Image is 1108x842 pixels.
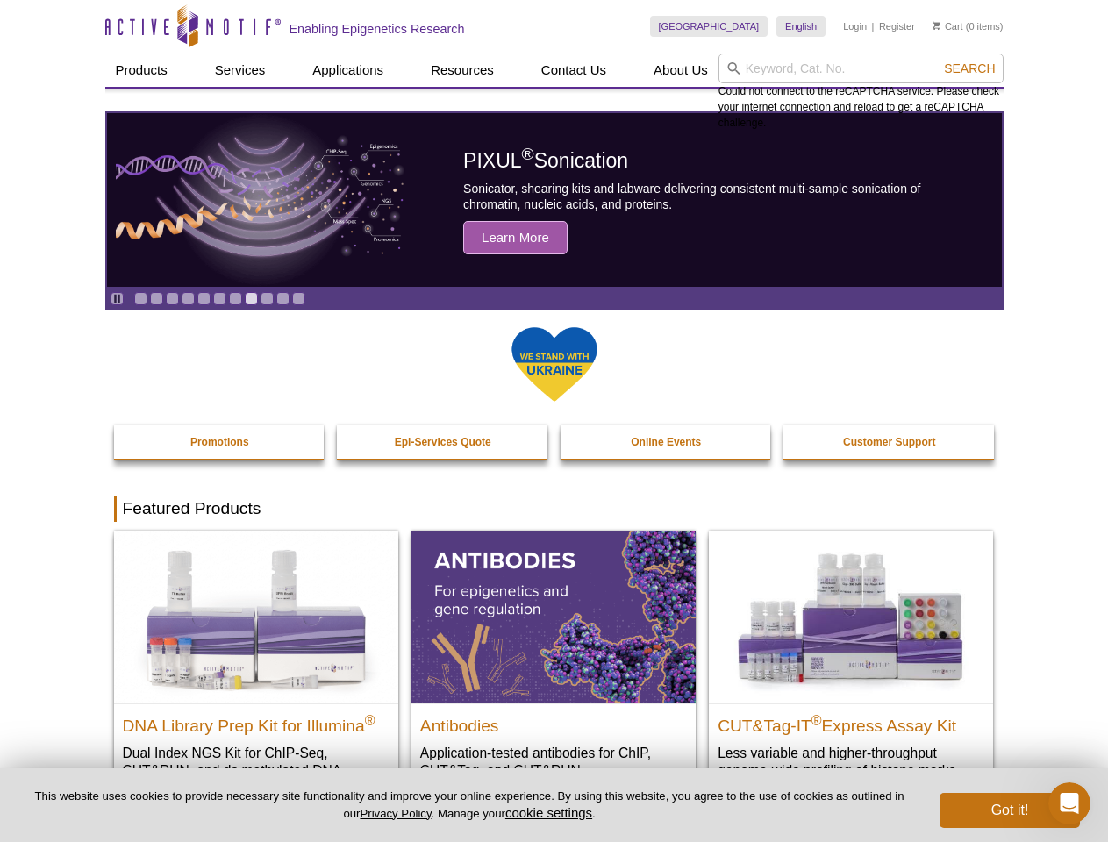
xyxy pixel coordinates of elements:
a: Go to slide 2 [150,292,163,305]
a: Go to slide 11 [292,292,305,305]
a: Go to slide 10 [276,292,290,305]
article: PIXUL Sonication [107,113,1002,287]
a: Services [204,54,276,87]
a: About Us [643,54,718,87]
a: Go to slide 3 [166,292,179,305]
a: Promotions [114,425,326,459]
p: Application-tested antibodies for ChIP, CUT&Tag, and CUT&RUN. [420,744,687,780]
a: Cart [933,20,963,32]
p: Sonicator, shearing kits and labware delivering consistent multi-sample sonication of chromatin, ... [463,181,961,212]
sup: ® [811,712,822,727]
div: Could not connect to the reCAPTCHA service. Please check your internet connection and reload to g... [718,54,1004,131]
a: [GEOGRAPHIC_DATA] [650,16,768,37]
sup: ® [365,712,375,727]
img: CUT&Tag-IT® Express Assay Kit [709,531,993,703]
span: Learn More [463,221,568,254]
a: Go to slide 5 [197,292,211,305]
button: Got it! [940,793,1080,828]
strong: Online Events [631,436,701,448]
h2: Enabling Epigenetics Research [290,21,465,37]
strong: Epi-Services Quote [395,436,491,448]
a: Contact Us [531,54,617,87]
h2: Featured Products [114,496,995,522]
a: Go to slide 7 [229,292,242,305]
input: Keyword, Cat. No. [718,54,1004,83]
img: We Stand With Ukraine [511,325,598,403]
h2: Antibodies [420,709,687,735]
a: Online Events [561,425,773,459]
a: Privacy Policy [360,807,431,820]
p: Less variable and higher-throughput genome-wide profiling of histone marks​. [718,744,984,780]
iframe: Intercom live chat [1048,782,1090,824]
a: English [776,16,826,37]
a: Epi-Services Quote [337,425,549,459]
a: Go to slide 6 [213,292,226,305]
button: cookie settings [505,805,592,820]
a: PIXUL sonication PIXUL®Sonication Sonicator, shearing kits and labware delivering consistent mult... [107,113,1002,287]
p: This website uses cookies to provide necessary site functionality and improve your online experie... [28,788,911,822]
span: Search [944,61,995,75]
h2: DNA Library Prep Kit for Illumina [123,709,390,735]
a: Resources [420,54,504,87]
a: DNA Library Prep Kit for Illumina DNA Library Prep Kit for Illumina® Dual Index NGS Kit for ChIP-... [114,531,398,814]
a: Toggle autoplay [111,292,124,305]
strong: Promotions [190,436,249,448]
a: CUT&Tag-IT® Express Assay Kit CUT&Tag-IT®Express Assay Kit Less variable and higher-throughput ge... [709,531,993,796]
li: (0 items) [933,16,1004,37]
sup: ® [522,146,534,164]
li: | [872,16,875,37]
img: DNA Library Prep Kit for Illumina [114,531,398,703]
img: Your Cart [933,21,940,30]
a: Go to slide 8 [245,292,258,305]
a: Login [843,20,867,32]
a: Register [879,20,915,32]
span: PIXUL Sonication [463,149,628,172]
p: Dual Index NGS Kit for ChIP-Seq, CUT&RUN, and ds methylated DNA assays. [123,744,390,797]
img: All Antibodies [411,531,696,703]
a: Products [105,54,178,87]
a: Customer Support [783,425,996,459]
img: PIXUL sonication [116,112,405,288]
a: Applications [302,54,394,87]
button: Search [939,61,1000,76]
a: Go to slide 4 [182,292,195,305]
strong: Customer Support [843,436,935,448]
a: Go to slide 9 [261,292,274,305]
a: All Antibodies Antibodies Application-tested antibodies for ChIP, CUT&Tag, and CUT&RUN. [411,531,696,796]
a: Go to slide 1 [134,292,147,305]
h2: CUT&Tag-IT Express Assay Kit [718,709,984,735]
